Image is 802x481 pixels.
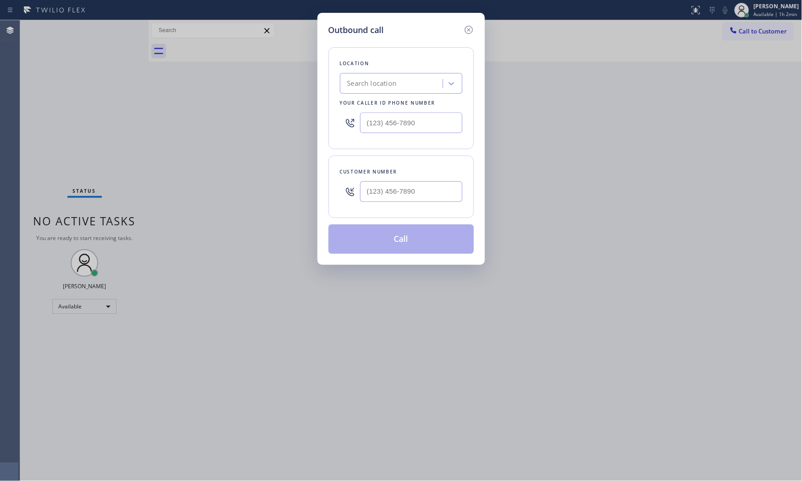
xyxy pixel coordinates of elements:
div: Search location [347,78,397,89]
button: Call [329,224,474,254]
div: Your caller id phone number [340,98,462,108]
h5: Outbound call [329,24,384,36]
div: Customer number [340,167,462,177]
input: (123) 456-7890 [360,181,462,202]
div: Location [340,59,462,68]
input: (123) 456-7890 [360,112,462,133]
